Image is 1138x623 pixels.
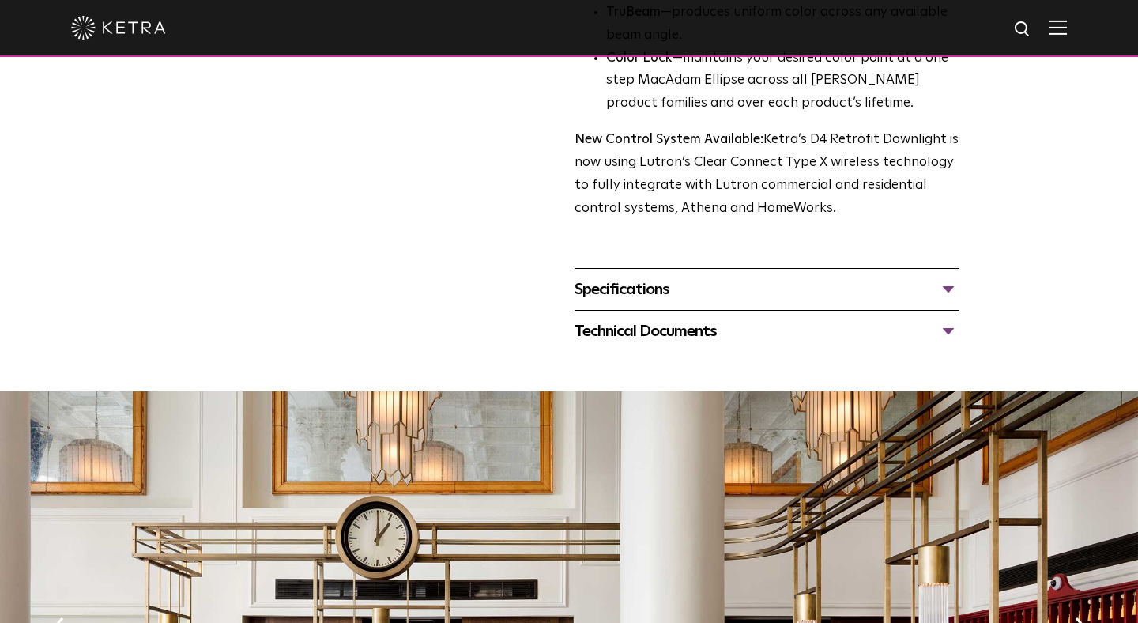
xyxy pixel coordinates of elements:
[71,16,166,40] img: ketra-logo-2019-white
[606,47,959,116] li: —maintains your desired color point at a one step MacAdam Ellipse across all [PERSON_NAME] produc...
[606,51,672,65] strong: Color Lock
[575,133,763,146] strong: New Control System Available:
[575,319,959,344] div: Technical Documents
[575,277,959,302] div: Specifications
[575,129,959,221] p: Ketra’s D4 Retrofit Downlight is now using Lutron’s Clear Connect Type X wireless technology to f...
[1013,20,1033,40] img: search icon
[1049,20,1067,35] img: Hamburger%20Nav.svg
